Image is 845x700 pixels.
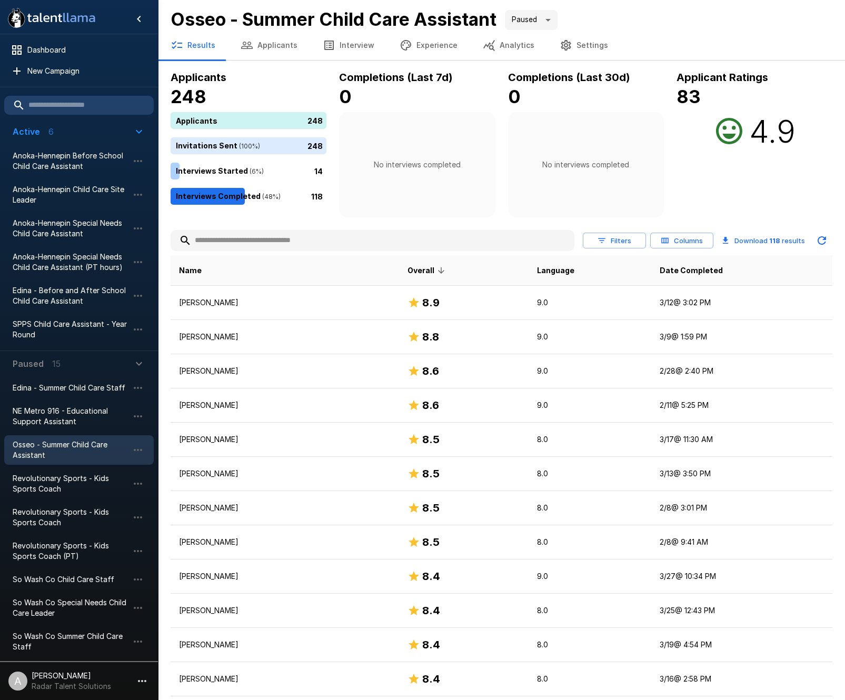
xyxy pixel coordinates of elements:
[422,602,440,619] h6: 8.4
[179,674,391,684] p: [PERSON_NAME]
[470,31,547,60] button: Analytics
[422,568,440,585] h6: 8.4
[769,236,780,245] b: 118
[179,264,202,277] span: Name
[537,400,643,411] p: 9.0
[537,605,643,616] p: 8.0
[537,468,643,479] p: 8.0
[311,191,323,202] p: 118
[158,31,228,60] button: Results
[407,264,448,277] span: Overall
[179,503,391,513] p: [PERSON_NAME]
[651,354,832,388] td: 2/28 @ 2:40 PM
[651,594,832,628] td: 3/25 @ 12:43 PM
[651,628,832,662] td: 3/19 @ 4:54 PM
[583,233,646,249] button: Filters
[811,230,832,251] button: Updated Today - 11:36 AM
[179,537,391,547] p: [PERSON_NAME]
[387,31,470,60] button: Experience
[179,400,391,411] p: [PERSON_NAME]
[422,499,440,516] h6: 8.5
[537,537,643,547] p: 8.0
[677,86,701,107] b: 83
[537,264,574,277] span: Language
[508,71,630,84] b: Completions (Last 30d)
[718,230,809,251] button: Download 118 results
[547,31,621,60] button: Settings
[179,366,391,376] p: [PERSON_NAME]
[537,639,643,650] p: 8.0
[651,388,832,423] td: 2/11 @ 5:25 PM
[339,71,453,84] b: Completions (Last 7d)
[651,423,832,457] td: 3/17 @ 11:30 AM
[651,491,832,525] td: 2/8 @ 3:01 PM
[422,431,440,448] h6: 8.5
[651,525,832,559] td: 2/8 @ 9:41 AM
[537,674,643,684] p: 8.0
[422,328,439,345] h6: 8.8
[537,571,643,582] p: 9.0
[307,115,323,126] p: 248
[179,468,391,479] p: [PERSON_NAME]
[537,503,643,513] p: 8.0
[537,332,643,342] p: 9.0
[422,397,439,414] h6: 8.6
[677,71,768,84] b: Applicant Ratings
[179,434,391,445] p: [PERSON_NAME]
[422,636,440,653] h6: 8.4
[179,332,391,342] p: [PERSON_NAME]
[422,465,440,482] h6: 8.5
[171,71,226,84] b: Applicants
[650,233,713,249] button: Columns
[651,320,832,354] td: 3/9 @ 1:59 PM
[651,457,832,491] td: 3/13 @ 3:50 PM
[422,363,439,379] h6: 8.6
[339,86,352,107] b: 0
[505,10,558,30] div: Paused
[651,662,832,696] td: 3/16 @ 2:58 PM
[374,159,461,170] p: No interviews completed
[749,112,796,150] h2: 4.9
[651,559,832,594] td: 3/27 @ 10:34 PM
[542,159,629,170] p: No interviews completed
[422,671,440,687] h6: 8.4
[228,31,310,60] button: Applicants
[314,165,323,176] p: 14
[179,605,391,616] p: [PERSON_NAME]
[310,31,387,60] button: Interview
[422,294,440,311] h6: 8.9
[422,534,440,551] h6: 8.5
[171,86,206,107] b: 248
[179,297,391,308] p: [PERSON_NAME]
[537,366,643,376] p: 9.0
[660,264,723,277] span: Date Completed
[651,286,832,320] td: 3/12 @ 3:02 PM
[171,8,496,30] b: Osseo - Summer Child Care Assistant
[508,86,521,107] b: 0
[307,140,323,151] p: 248
[537,434,643,445] p: 8.0
[537,297,643,308] p: 9.0
[179,639,391,650] p: [PERSON_NAME]
[179,571,391,582] p: [PERSON_NAME]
